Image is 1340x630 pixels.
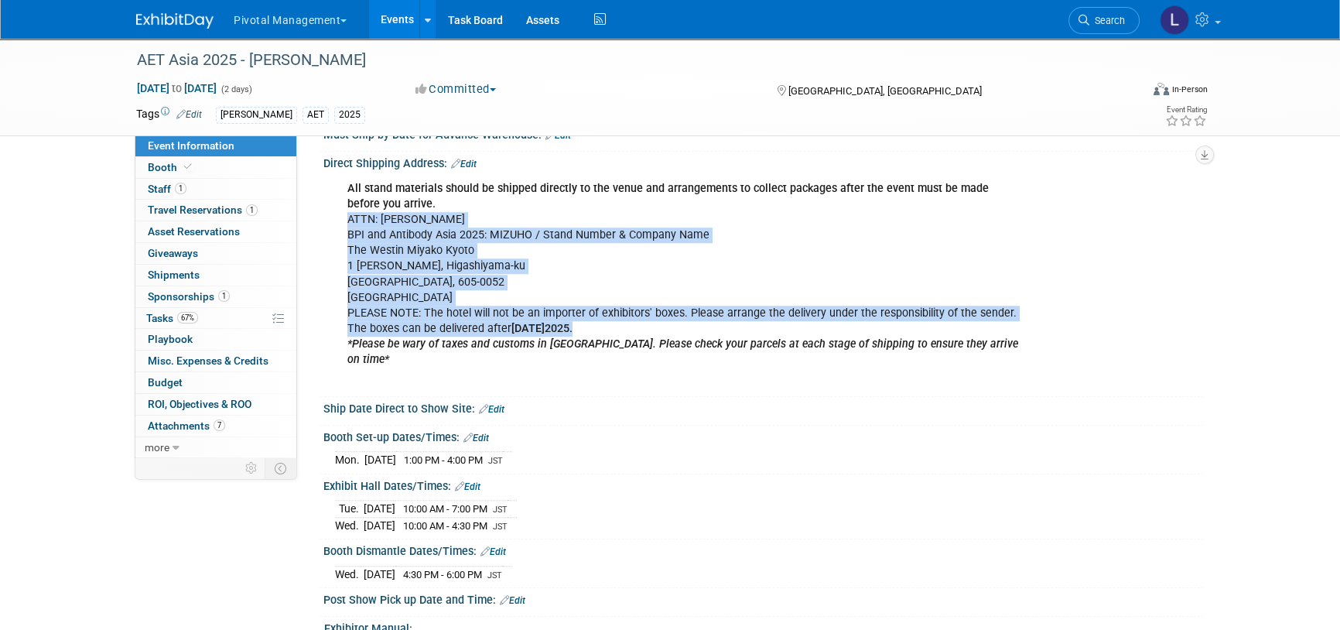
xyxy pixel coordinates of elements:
a: Edit [480,546,506,557]
a: more [135,437,296,458]
b: [DATE] [511,322,545,335]
div: ATTN: [PERSON_NAME] BPI and Antibody Asia 2025: MIZUHO / Stand Number & Company Name The Westin M... [337,173,1034,391]
td: Mon. [335,452,364,468]
span: Asset Reservations [148,225,240,238]
div: AET [303,107,329,123]
span: Sponsorships [148,290,230,303]
a: Edit [451,159,477,169]
a: Tasks67% [135,308,296,329]
a: Travel Reservations1 [135,200,296,221]
a: Edit [479,404,504,415]
span: Staff [148,183,186,195]
td: [DATE] [364,566,395,582]
div: In-Person [1171,84,1208,95]
span: Misc. Expenses & Credits [148,354,268,367]
td: [DATE] [364,501,395,518]
span: Playbook [148,333,193,345]
span: Budget [148,376,183,389]
span: 4:30 PM - 6:00 PM [403,569,482,580]
a: Budget [135,372,296,393]
td: Wed. [335,517,364,533]
span: Shipments [148,269,200,281]
td: Personalize Event Tab Strip [238,458,265,478]
span: more [145,441,169,454]
i: *Please be wary of taxes and customs in [GEOGRAPHIC_DATA]. Please check your parcels at each stag... [347,337,1018,366]
td: [DATE] [364,452,396,468]
span: Attachments [148,419,225,432]
span: 10:00 AM - 7:00 PM [403,503,487,515]
a: Edit [455,481,480,492]
span: [DATE] [DATE] [136,81,217,95]
a: Sponsorships1 [135,286,296,307]
div: Booth Set-up Dates/Times: [323,426,1204,446]
td: Tue. [335,501,364,518]
span: Travel Reservations [148,204,258,216]
span: [GEOGRAPHIC_DATA], [GEOGRAPHIC_DATA] [788,85,981,97]
div: AET Asia 2025 - [PERSON_NAME] [132,46,1116,74]
div: Event Rating [1165,106,1207,114]
div: Event Format [1048,80,1208,104]
b: All stand materials should be shipped directly to the venue and arrangements to collect packages ... [347,182,989,211]
span: 67% [177,312,198,324]
div: Direct Shipping Address: [323,152,1204,172]
td: Wed. [335,566,364,582]
div: Post Show Pick up Date and Time: [323,588,1204,608]
span: 1:00 PM - 4:00 PM [404,454,483,466]
a: Attachments7 [135,416,296,437]
span: Giveaways [148,247,198,259]
a: Booth [135,157,296,178]
a: Edit [176,109,202,120]
span: ROI, Objectives & ROO [148,398,251,410]
span: JST [493,505,508,515]
a: Giveaways [135,243,296,264]
div: [PERSON_NAME] [216,107,297,123]
span: JST [488,456,503,466]
button: Committed [410,81,502,98]
img: ExhibitDay [136,13,214,29]
td: Tags [136,106,202,124]
div: Ship Date Direct to Show Site: [323,397,1204,417]
a: Misc. Expenses & Credits [135,351,296,371]
img: Leslie Pelton [1160,5,1189,35]
td: [DATE] [364,517,395,533]
a: Edit [463,433,489,443]
span: to [169,82,184,94]
img: Format-Inperson.png [1154,83,1169,95]
span: JST [487,570,502,580]
span: 7 [214,419,225,431]
a: Search [1068,7,1140,34]
span: 10:00 AM - 4:30 PM [403,520,487,532]
span: Event Information [148,139,234,152]
div: 2025 [334,107,365,123]
span: Booth [148,161,195,173]
span: 1 [218,290,230,302]
a: Asset Reservations [135,221,296,242]
b: 2025. [545,322,573,335]
a: ROI, Objectives & ROO [135,394,296,415]
span: JST [493,522,508,532]
div: Exhibit Hall Dates/Times: [323,474,1204,495]
a: Edit [500,595,525,606]
span: 1 [246,204,258,216]
span: Search [1089,15,1125,26]
a: Staff1 [135,179,296,200]
span: (2 days) [220,84,252,94]
span: Tasks [146,312,198,324]
i: Booth reservation complete [184,163,192,171]
span: 1 [175,183,186,194]
td: Toggle Event Tabs [265,458,297,478]
a: Playbook [135,329,296,350]
a: Event Information [135,135,296,156]
a: Shipments [135,265,296,286]
div: Booth Dismantle Dates/Times: [323,539,1204,560]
